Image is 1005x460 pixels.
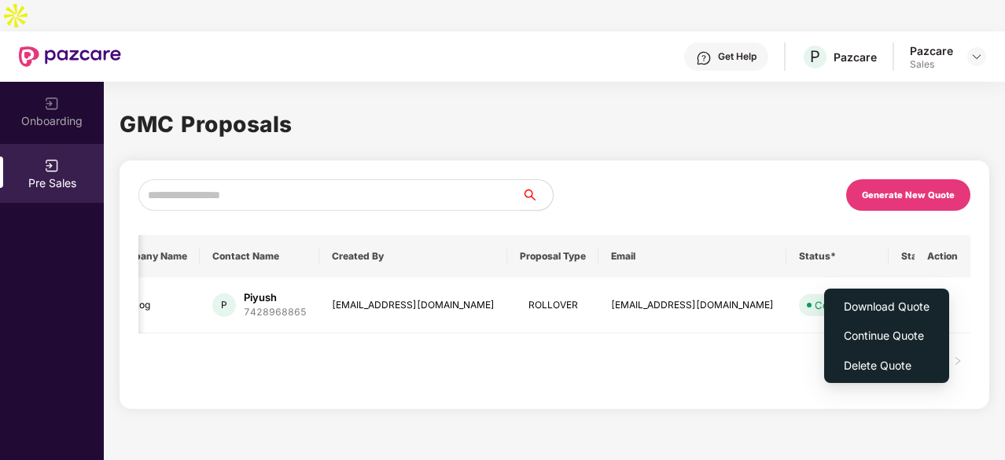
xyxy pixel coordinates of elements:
img: svg+xml;base64,PHN2ZyBpZD0iSGVscC0zMngzMiIgeG1sbnM9Imh0dHA6Ly93d3cudzMub3JnLzIwMDAvc3ZnIiB3aWR0aD... [696,50,712,66]
div: Completed [815,297,868,313]
div: Pazcare [834,50,877,64]
img: New Pazcare Logo [19,46,121,67]
div: ROLLOVER [520,298,586,313]
li: Next Page [945,349,970,374]
th: Company Name [101,235,200,278]
div: Pazcare [910,43,953,58]
th: Email [598,235,786,278]
span: search [521,189,553,201]
div: Sales [910,58,953,71]
td: [EMAIL_ADDRESS][DOMAIN_NAME] [319,278,507,333]
td: [EMAIL_ADDRESS][DOMAIN_NAME] [598,278,786,333]
span: right [953,356,963,366]
button: right [945,349,970,374]
th: Action [915,235,970,278]
div: 7428968865 [244,305,307,320]
th: Contact Name [200,235,319,278]
img: svg+xml;base64,PHN2ZyB3aWR0aD0iMjAiIGhlaWdodD0iMjAiIHZpZXdCb3g9IjAgMCAyMCAyMCIgZmlsbD0ibm9uZSIgeG... [44,96,60,112]
div: P [212,293,236,317]
th: Created By [319,235,507,278]
td: Dynalog [101,278,200,333]
div: Generate New Quote [862,190,955,201]
div: Get Help [718,50,757,63]
span: Download Quote [844,298,930,315]
th: Proposal Type [507,235,598,278]
span: Continue Quote [844,327,930,344]
span: P [810,47,820,66]
span: Delete Quote [844,357,930,374]
div: Piyush [244,290,277,305]
img: svg+xml;base64,PHN2ZyBpZD0iRHJvcGRvd24tMzJ4MzIiIHhtbG5zPSJodHRwOi8vd3d3LnczLm9yZy8yMDAwL3N2ZyIgd2... [970,50,983,63]
img: svg+xml;base64,PHN2ZyB3aWR0aD0iMjAiIGhlaWdodD0iMjAiIHZpZXdCb3g9IjAgMCAyMCAyMCIgZmlsbD0ibm9uZSIgeG... [44,158,60,174]
h1: GMC Proposals [120,107,989,142]
th: Status Date [889,235,970,278]
th: Status* [786,235,889,278]
button: search [521,179,554,211]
